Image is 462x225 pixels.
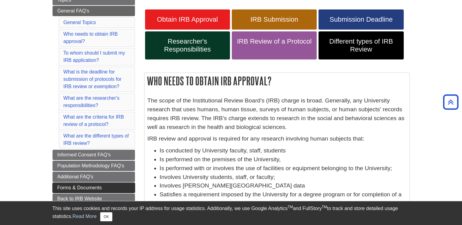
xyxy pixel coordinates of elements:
div: This site uses cookies and records your IP address for usage statistics. Additionally, we use Goo... [53,205,410,221]
a: Read More [72,214,96,219]
span: Additional FAQ's [57,174,93,179]
a: To whom should I submit my IRB application? [64,50,125,63]
li: Is performed with or involves the use of facilities or equipment belonging to the University; [160,164,406,173]
a: What is the deadline for submission of protocols for IRB review or exemption? [64,69,122,89]
a: Back to IRB Website [53,194,135,204]
sup: TM [322,205,327,209]
a: What are the researcher's responsibilities? [64,95,120,108]
li: Involves [PERSON_NAME][GEOGRAPHIC_DATA] data [160,181,406,190]
li: Is performed on the premises of the University, [160,155,406,164]
a: Forms & Documents [53,183,135,193]
a: General FAQ's [53,6,135,16]
a: Obtain IRB Approval [145,9,230,30]
button: Close [100,212,112,221]
p: The scope of the Institutional Review Board's (IRB) charge is broad. Generally, any University re... [147,96,406,131]
a: What are the different types of IRB review? [64,133,129,146]
span: Different types of IRB Review [323,37,399,53]
sup: TM [288,205,293,209]
a: Back to Top [441,98,460,106]
li: Satisfies a requirement imposed by the University for a degree program or for completion of a cou... [160,190,406,208]
a: What are the criteria for IRB review of a protocol? [64,114,124,127]
span: Forms & Documents [57,185,102,190]
a: Additional FAQ's [53,172,135,182]
span: IRB Review of a Protocol [236,37,312,45]
span: General FAQ's [57,8,89,13]
a: IRB Submission [232,9,317,30]
a: IRB Review of a Protocol [232,31,317,59]
a: Who needs to obtain IRB approval? [64,31,118,44]
span: Population Methodology FAQ's [57,163,124,168]
li: Is conducted by University faculty, staff, students [160,146,406,155]
span: Researcher's Responsibilities [150,37,225,53]
h2: Who needs to obtain IRB approval? [144,73,409,89]
li: Involves University students, staff, or faculty; [160,173,406,182]
span: Back to IRB Website [57,196,102,201]
a: Different types of IRB Review [318,31,403,59]
a: Population Methodology FAQ's [53,161,135,171]
a: Researcher's Responsibilities [145,31,230,59]
span: Obtain IRB Approval [150,16,225,23]
p: IRB review and approval is required for any research involving human subjects that: [147,134,406,143]
a: Informed Consent FAQ's [53,150,135,160]
a: General Topics [64,20,96,25]
span: IRB Submission [236,16,312,23]
span: Informed Consent FAQ's [57,152,111,157]
a: Submission Deadline [318,9,403,30]
span: Submission Deadline [323,16,399,23]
